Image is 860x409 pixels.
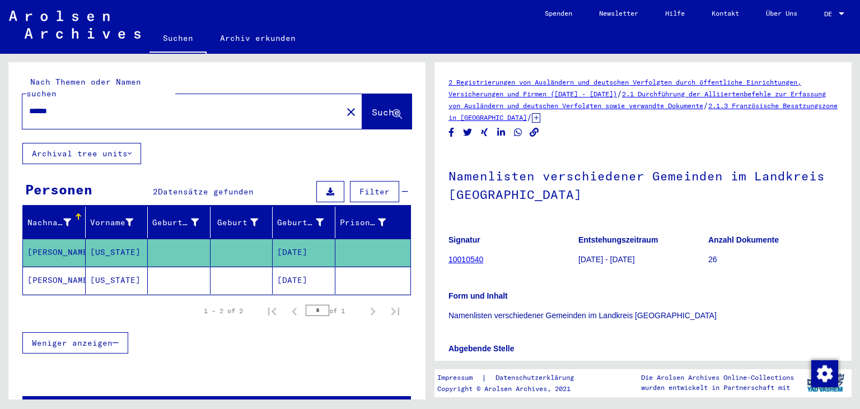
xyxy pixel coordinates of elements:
[27,217,71,229] div: Nachname
[9,11,141,39] img: Arolsen_neg.svg
[708,235,779,244] b: Anzahl Dokumente
[153,187,158,197] span: 2
[204,306,243,316] div: 1 – 2 of 2
[25,179,92,199] div: Personen
[487,372,587,384] a: Datenschutzerklärung
[617,89,622,99] span: /
[372,106,400,118] span: Suche
[273,207,335,238] mat-header-cell: Geburtsdatum
[512,126,524,140] button: Share on WhatsApp
[448,235,480,244] b: Signatur
[207,25,309,52] a: Archiv erkunden
[340,213,400,231] div: Prisoner #
[273,239,335,266] mat-cell: [DATE]
[496,126,507,140] button: Share on LinkedIn
[578,235,658,244] b: Entstehungszeitraum
[448,90,826,110] a: 2.1 Durchführung der Alliiertenbefehle zur Erfassung von Ausländern und deutschen Verfolgten sowi...
[23,207,86,238] mat-header-cell: Nachname
[437,372,587,384] div: |
[22,332,128,354] button: Weniger anzeigen
[340,217,386,229] div: Prisoner #
[23,239,86,266] mat-cell: [PERSON_NAME]
[90,213,148,231] div: Vorname
[261,300,283,322] button: First page
[448,291,508,300] b: Form und Inhalt
[437,372,482,384] a: Impressum
[811,360,838,387] img: Zustimmung ändern
[448,310,838,322] p: Namenlisten verschiedener Gemeinden im Landkreis [GEOGRAPHIC_DATA]
[448,255,483,264] a: 10010540
[446,126,457,140] button: Share on Facebook
[641,383,794,393] p: wurden entwickelt in Partnerschaft mit
[448,150,838,218] h1: Namenlisten verschiedener Gemeinden im Landkreis [GEOGRAPHIC_DATA]
[708,254,838,266] p: 26
[277,217,324,229] div: Geburtsdatum
[215,217,259,229] div: Geburt‏
[152,217,199,229] div: Geburtsname
[277,213,338,231] div: Geburtsdatum
[22,143,141,164] button: Archival tree units
[448,78,801,98] a: 2 Registrierungen von Ausländern und deutschen Verfolgten durch öffentliche Einrichtungen, Versic...
[90,217,134,229] div: Vorname
[273,267,335,294] mat-cell: [DATE]
[529,126,540,140] button: Copy link
[86,207,148,238] mat-header-cell: Vorname
[23,267,86,294] mat-cell: [PERSON_NAME]
[215,213,273,231] div: Geburt‏
[479,126,490,140] button: Share on Xing
[340,100,362,123] button: Clear
[26,77,141,99] mat-label: Nach Themen oder Namen suchen
[359,187,390,197] span: Filter
[350,181,399,202] button: Filter
[641,373,794,383] p: Die Arolsen Archives Online-Collections
[384,300,406,322] button: Last page
[306,305,362,316] div: of 1
[158,187,254,197] span: Datensätze gefunden
[344,105,358,119] mat-icon: close
[335,207,411,238] mat-header-cell: Prisoner #
[152,213,213,231] div: Geburtsname
[527,112,532,122] span: /
[805,369,847,397] img: yv_logo.png
[149,25,207,54] a: Suchen
[437,384,587,394] p: Copyright © Arolsen Archives, 2021
[703,100,708,110] span: /
[448,344,514,353] b: Abgebende Stelle
[211,207,273,238] mat-header-cell: Geburt‏
[86,267,148,294] mat-cell: [US_STATE]
[362,94,412,129] button: Suche
[148,207,211,238] mat-header-cell: Geburtsname
[283,300,306,322] button: Previous page
[578,254,708,266] p: [DATE] - [DATE]
[32,338,113,348] span: Weniger anzeigen
[27,213,85,231] div: Nachname
[462,126,474,140] button: Share on Twitter
[824,10,836,18] span: DE
[86,239,148,266] mat-cell: [US_STATE]
[362,300,384,322] button: Next page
